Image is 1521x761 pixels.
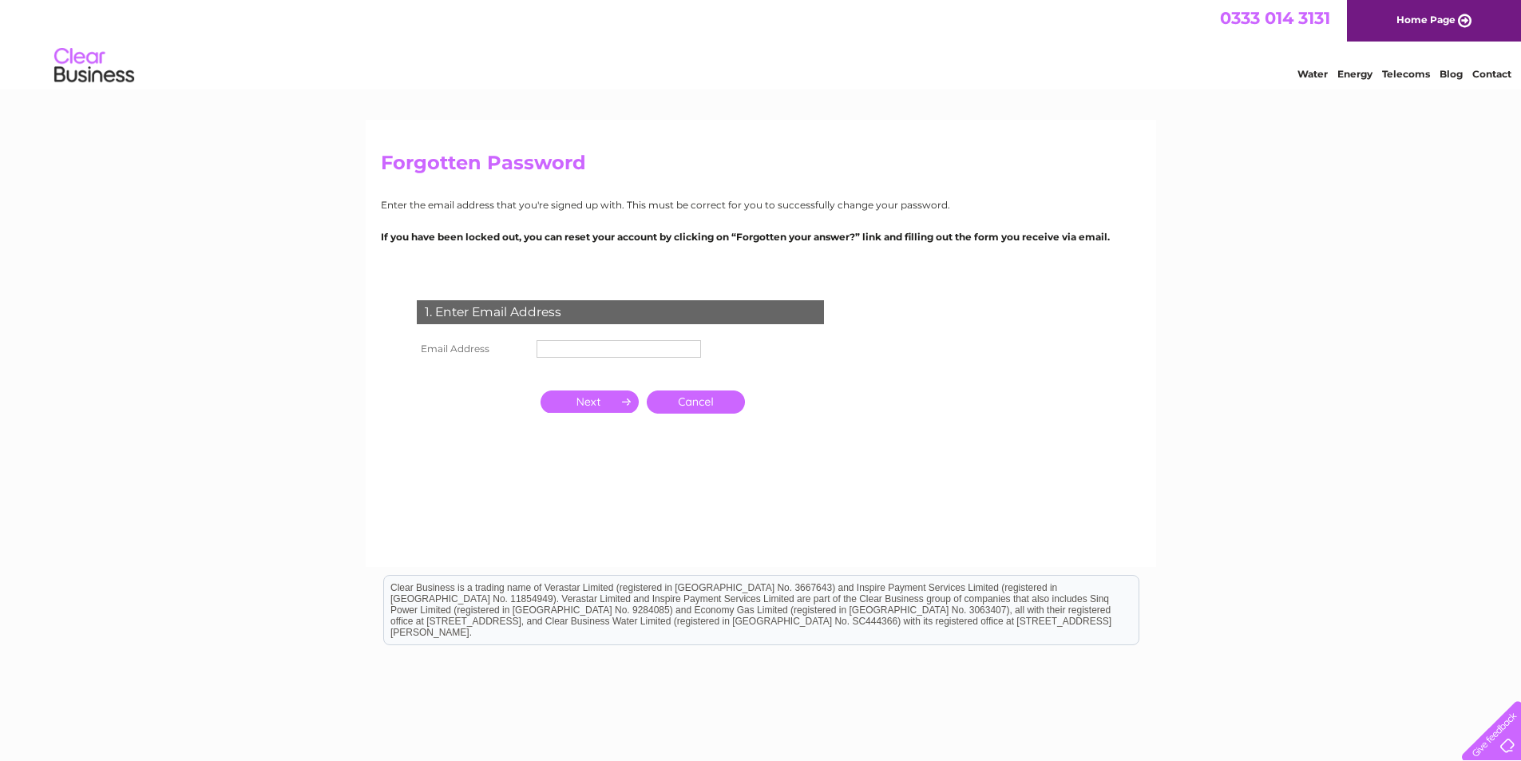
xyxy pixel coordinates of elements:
a: Blog [1440,68,1463,80]
th: Email Address [413,336,533,362]
div: Clear Business is a trading name of Verastar Limited (registered in [GEOGRAPHIC_DATA] No. 3667643... [384,9,1139,77]
p: Enter the email address that you're signed up with. This must be correct for you to successfully ... [381,197,1141,212]
a: Water [1297,68,1328,80]
a: Cancel [647,390,745,414]
a: 0333 014 3131 [1220,8,1330,28]
div: 1. Enter Email Address [417,300,824,324]
p: If you have been locked out, you can reset your account by clicking on “Forgotten your answer?” l... [381,229,1141,244]
h2: Forgotten Password [381,152,1141,182]
img: logo.png [53,42,135,90]
a: Energy [1337,68,1372,80]
a: Contact [1472,68,1511,80]
a: Telecoms [1382,68,1430,80]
